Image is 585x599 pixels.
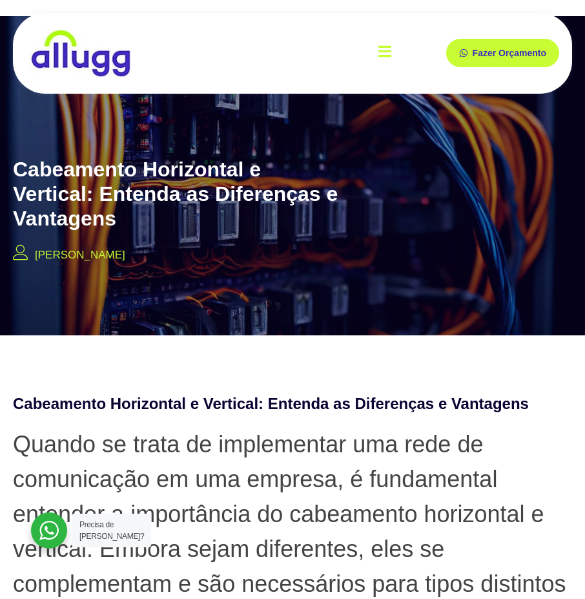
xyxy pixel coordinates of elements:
div: Widget de chat [520,537,585,599]
span: Fazer Orçamento [473,48,546,58]
span: Precisa de [PERSON_NAME]? [79,520,144,541]
h2: Cabeamento Horizontal e Vertical: Entenda as Diferenças e Vantagens [13,157,344,231]
a: Fazer Orçamento [446,39,559,67]
h2: Cabeamento Horizontal e Vertical: Entenda as Diferenças e Vantagens [13,394,572,414]
p: [PERSON_NAME] [35,247,125,264]
button: open-menu [378,36,391,71]
img: locação de TI é Allugg [29,29,132,78]
iframe: Chat Widget [520,537,585,599]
